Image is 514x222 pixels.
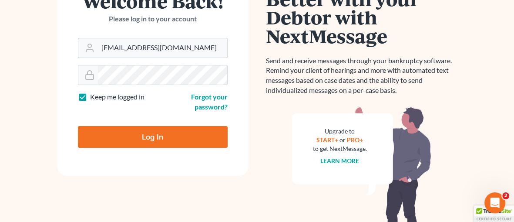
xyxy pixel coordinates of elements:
[502,192,509,199] span: 2
[347,136,363,143] a: PRO+
[78,14,228,24] p: Please log in to your account
[90,92,144,102] label: Keep me logged in
[98,38,227,58] input: Email Address
[316,136,338,143] a: START+
[339,136,346,143] span: or
[313,144,367,153] div: to get NextMessage.
[191,92,228,111] a: Forgot your password?
[78,126,228,148] input: Log In
[320,157,359,164] a: Learn more
[474,205,514,222] div: TrustedSite Certified
[484,192,505,213] iframe: Intercom live chat
[313,127,367,136] div: Upgrade to
[266,56,457,96] p: Send and receive messages through your bankruptcy software. Remind your client of hearings and mo...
